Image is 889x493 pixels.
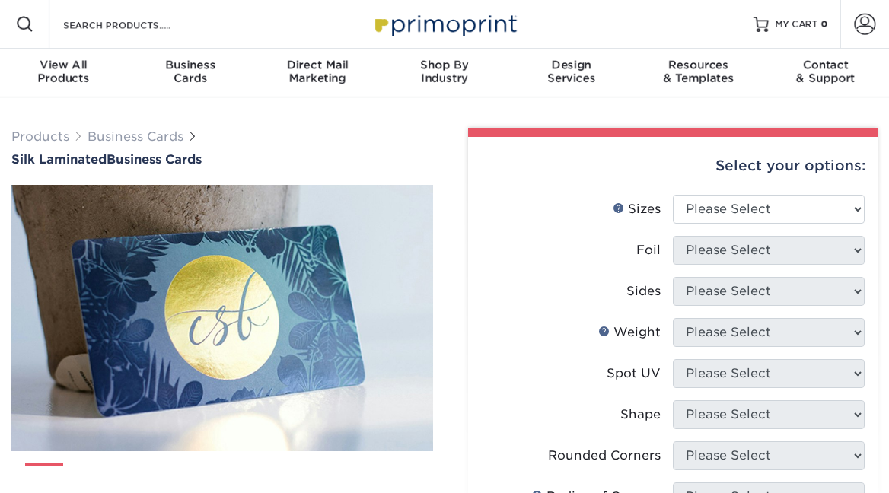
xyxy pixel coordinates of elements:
span: Contact [762,58,889,72]
a: Business Cards [88,129,183,144]
span: Silk Laminated [11,152,107,167]
h1: Business Cards [11,152,433,167]
div: Cards [127,58,254,85]
div: Sides [626,282,661,301]
span: Shop By [381,58,508,72]
a: Resources& Templates [635,49,762,97]
a: Contact& Support [762,49,889,97]
div: Industry [381,58,508,85]
div: Rounded Corners [548,447,661,465]
div: & Support [762,58,889,85]
input: SEARCH PRODUCTS..... [62,15,210,33]
div: Select your options: [480,137,865,195]
a: Products [11,129,69,144]
div: Foil [636,241,661,259]
div: Weight [598,323,661,342]
div: Spot UV [607,364,661,383]
a: Silk LaminatedBusiness Cards [11,152,433,167]
a: DesignServices [508,49,635,97]
div: Services [508,58,635,85]
span: 0 [821,19,828,30]
div: Sizes [613,200,661,218]
a: Shop ByIndustry [381,49,508,97]
img: Primoprint [368,8,521,40]
span: Business [127,58,254,72]
span: Design [508,58,635,72]
div: Marketing [254,58,381,85]
div: & Templates [635,58,762,85]
span: MY CART [775,18,818,31]
span: Resources [635,58,762,72]
span: Direct Mail [254,58,381,72]
a: Direct MailMarketing [254,49,381,97]
a: BusinessCards [127,49,254,97]
div: Shape [620,406,661,424]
